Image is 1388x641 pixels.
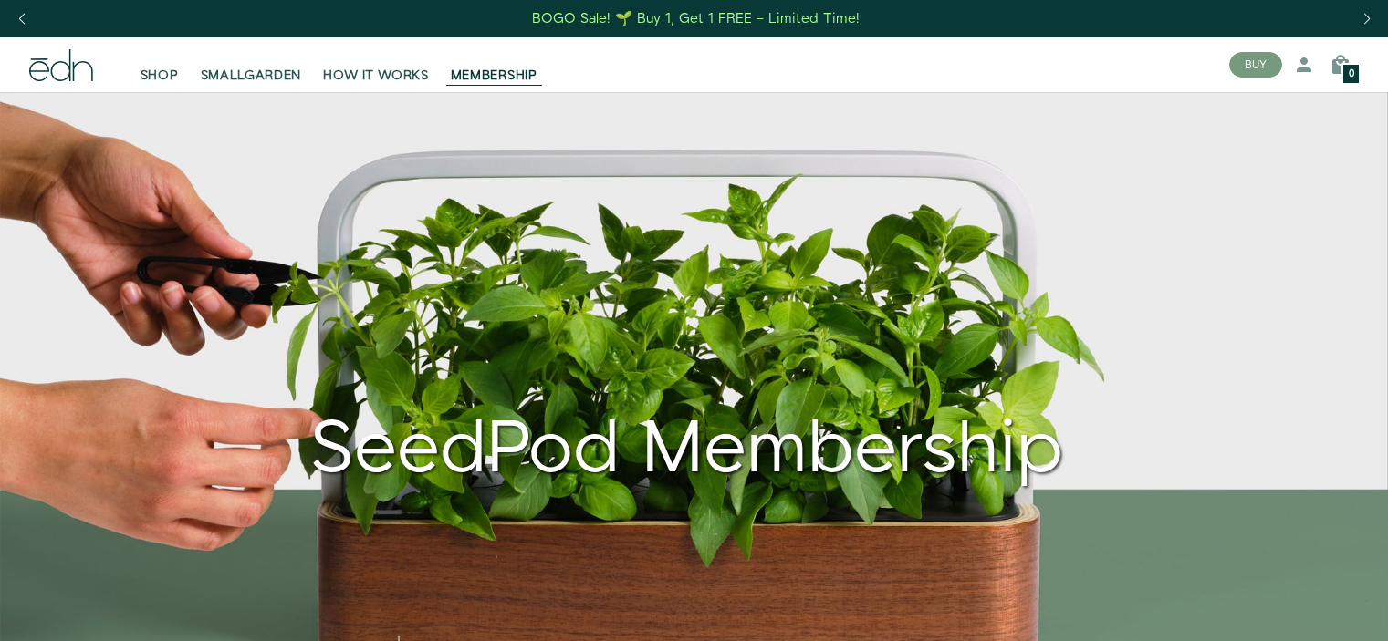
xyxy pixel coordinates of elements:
[130,45,190,85] a: SHOP
[29,363,1344,494] div: SeedPod Membership
[201,67,302,85] span: SMALLGARDEN
[440,45,548,85] a: MEMBERSHIP
[312,45,439,85] a: HOW IT WORKS
[141,67,179,85] span: SHOP
[1229,52,1282,78] button: BUY
[451,67,537,85] span: MEMBERSHIP
[190,45,313,85] a: SMALLGARDEN
[323,67,428,85] span: HOW IT WORKS
[1349,69,1354,79] span: 0
[532,9,860,28] div: BOGO Sale! 🌱 Buy 1, Get 1 FREE – Limited Time!
[530,5,861,33] a: BOGO Sale! 🌱 Buy 1, Get 1 FREE – Limited Time!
